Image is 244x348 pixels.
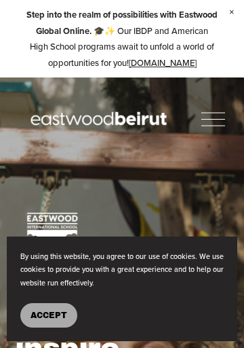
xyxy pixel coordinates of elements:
[15,92,186,146] img: EastwoodIS Global Site
[20,250,224,290] p: By using this website, you agree to our use of cookies. We use cookies to provide you with a grea...
[20,303,77,328] button: Accept
[129,56,197,69] a: [DOMAIN_NAME]
[30,311,67,320] span: Accept
[7,237,237,341] section: Cookie banner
